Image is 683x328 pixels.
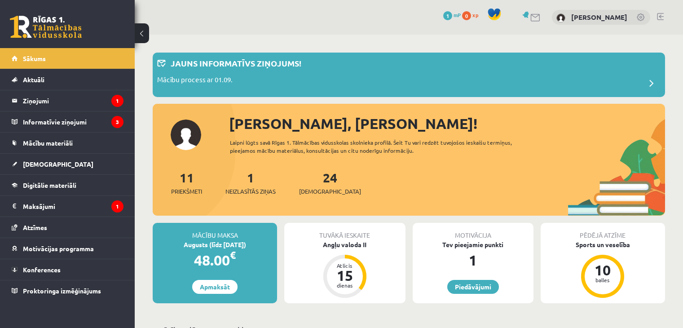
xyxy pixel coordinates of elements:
[571,13,627,22] a: [PERSON_NAME]
[12,196,123,217] a: Maksājumi1
[23,266,61,274] span: Konferences
[299,169,361,196] a: 24[DEMOGRAPHIC_DATA]
[225,169,276,196] a: 1Neizlasītās ziņas
[12,69,123,90] a: Aktuāli
[230,138,538,155] div: Laipni lūgts savā Rīgas 1. Tālmācības vidusskolas skolnieka profilā. Šeit Tu vari redzēt tuvojošo...
[10,16,82,38] a: Rīgas 1. Tālmācības vidusskola
[541,240,665,299] a: Sports un veselība 10 balles
[23,181,76,189] span: Digitālie materiāli
[230,248,236,262] span: €
[171,57,301,69] p: Jauns informatīvs ziņojums!
[284,240,405,299] a: Angļu valoda II Atlicis 15 dienas
[541,240,665,249] div: Sports un veselība
[556,13,565,22] img: Roberts Bondarevs
[153,249,277,271] div: 48.00
[454,11,461,18] span: mP
[153,223,277,240] div: Mācību maksa
[225,187,276,196] span: Neizlasītās ziņas
[111,116,123,128] i: 3
[12,133,123,153] a: Mācību materiāli
[23,139,73,147] span: Mācību materiāli
[589,277,616,283] div: balles
[331,283,358,288] div: dienas
[413,223,533,240] div: Motivācija
[462,11,471,20] span: 0
[472,11,478,18] span: xp
[111,95,123,107] i: 1
[443,11,461,18] a: 1 mP
[462,11,483,18] a: 0 xp
[157,57,661,93] a: Jauns informatīvs ziņojums! Mācību process ar 01.09.
[153,240,277,249] div: Augusts (līdz [DATE])
[23,244,94,253] span: Motivācijas programma
[171,187,202,196] span: Priekšmeti
[331,263,358,268] div: Atlicis
[331,268,358,283] div: 15
[12,238,123,259] a: Motivācijas programma
[12,48,123,69] a: Sākums
[284,223,405,240] div: Tuvākā ieskaite
[589,263,616,277] div: 10
[541,223,665,240] div: Pēdējā atzīme
[443,11,452,20] span: 1
[23,223,47,231] span: Atzīmes
[192,280,238,294] a: Apmaksāt
[12,90,123,111] a: Ziņojumi1
[23,54,46,62] span: Sākums
[299,187,361,196] span: [DEMOGRAPHIC_DATA]
[23,196,123,217] legend: Maksājumi
[447,280,499,294] a: Piedāvājumi
[12,280,123,301] a: Proktoringa izmēģinājums
[23,160,93,168] span: [DEMOGRAPHIC_DATA]
[413,240,533,249] div: Tev pieejamie punkti
[12,111,123,132] a: Informatīvie ziņojumi3
[23,287,101,295] span: Proktoringa izmēģinājums
[12,217,123,238] a: Atzīmes
[23,90,123,111] legend: Ziņojumi
[23,75,44,84] span: Aktuāli
[171,169,202,196] a: 11Priekšmeti
[157,75,233,87] p: Mācību process ar 01.09.
[12,175,123,195] a: Digitālie materiāli
[284,240,405,249] div: Angļu valoda II
[12,154,123,174] a: [DEMOGRAPHIC_DATA]
[12,259,123,280] a: Konferences
[413,249,533,271] div: 1
[111,200,123,213] i: 1
[229,113,665,134] div: [PERSON_NAME], [PERSON_NAME]!
[23,111,123,132] legend: Informatīvie ziņojumi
